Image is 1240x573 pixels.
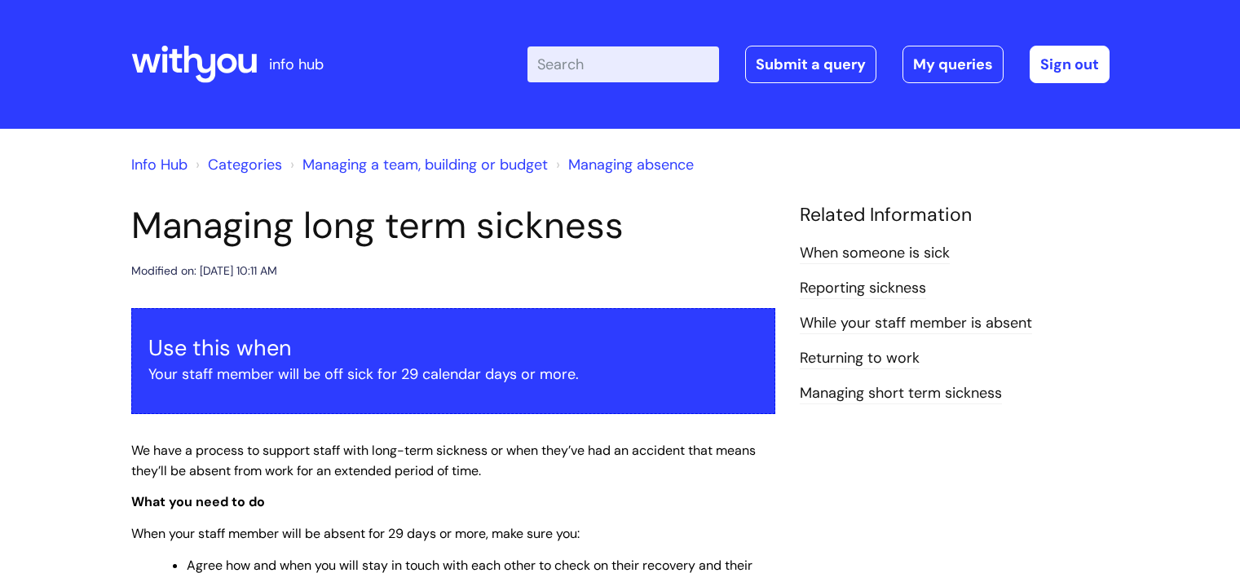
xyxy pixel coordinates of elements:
a: While‌ ‌your‌ ‌staff‌ ‌member‌ ‌is‌ ‌absent‌ [800,313,1032,334]
li: Solution home [192,152,282,178]
li: Managing absence [552,152,694,178]
a: Managing short term sickness [800,383,1002,404]
h3: Use this when [148,335,758,361]
a: Sign out [1030,46,1110,83]
span: When your staff member will be absent for 29 days or more, make sure you: [131,525,580,542]
h4: Related Information [800,204,1110,227]
a: Returning to work [800,348,920,369]
p: info hub [269,51,324,77]
div: | - [527,46,1110,83]
a: My queries [902,46,1004,83]
a: Info Hub [131,155,188,174]
input: Search [527,46,719,82]
a: Managing absence [568,155,694,174]
span: What you need to do [131,493,265,510]
a: When someone is sick [800,243,950,264]
p: Your staff member will be off sick for 29 calendar days or more. [148,361,758,387]
a: Categories [208,155,282,174]
a: Reporting sickness [800,278,926,299]
span: We have a process to support staff with long-term sickness or when they’ve had an accident that m... [131,442,756,479]
h1: Managing long term sickness [131,204,775,248]
div: Modified on: [DATE] 10:11 AM [131,261,277,281]
li: Managing a team, building or budget [286,152,548,178]
a: Submit a query [745,46,876,83]
a: Managing a team, building or budget [302,155,548,174]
